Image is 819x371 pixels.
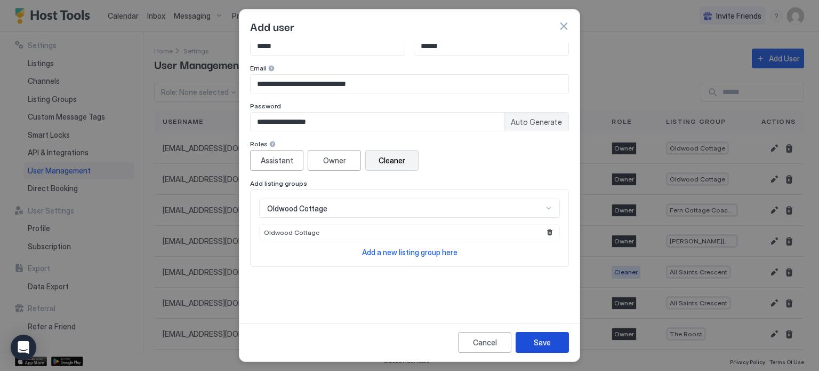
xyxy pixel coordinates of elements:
[250,64,267,72] span: Email
[264,228,319,236] span: Oldwood Cottage
[362,248,457,257] span: Add a new listing group here
[267,204,327,214] span: Oldwood Cottage
[544,227,555,238] button: Remove
[250,150,303,171] button: Assistant
[261,155,293,166] div: Assistant
[516,332,569,353] button: Save
[250,140,268,148] span: Roles
[534,337,551,348] div: Save
[250,18,294,34] span: Add user
[379,155,405,166] div: Cleaner
[365,150,419,171] button: Cleaner
[251,37,405,55] input: Input Field
[11,335,36,360] div: Open Intercom Messenger
[250,179,307,187] span: Add listing groups
[473,337,497,348] div: Cancel
[323,155,346,166] div: Owner
[251,113,504,131] input: Input Field
[250,102,281,110] span: Password
[251,75,568,93] input: Input Field
[308,150,361,171] button: Owner
[362,247,457,258] a: Add a new listing group here
[414,37,568,55] input: Input Field
[458,332,511,353] button: Cancel
[511,117,562,127] span: Auto Generate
